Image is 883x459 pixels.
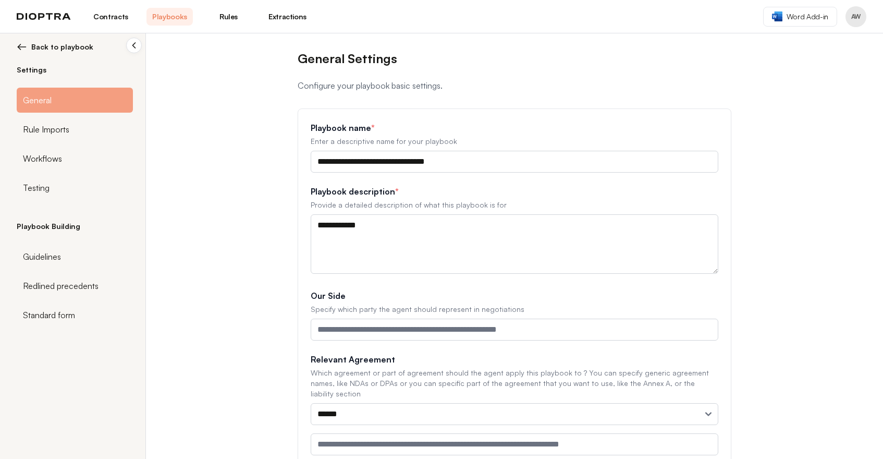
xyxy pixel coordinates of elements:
a: Playbooks [146,8,193,26]
label: Playbook description [311,185,718,198]
span: Standard form [23,309,75,321]
span: Word Add-in [787,11,828,22]
a: Extractions [264,8,311,26]
span: Guidelines [23,250,61,263]
p: Specify which party the agent should represent in negotiations [311,304,718,315]
span: General [23,94,52,106]
h1: General Settings [298,50,731,67]
img: word [772,11,782,21]
button: Collapse sidebar [126,38,142,53]
a: Contracts [88,8,134,26]
img: left arrow [17,42,27,52]
h2: Settings [17,65,133,75]
span: Back to playbook [31,42,93,52]
span: Workflows [23,152,62,165]
label: Relevant Agreement [311,353,718,366]
p: Provide a detailed description of what this playbook is for [311,200,718,210]
a: Word Add-in [763,7,837,27]
button: Back to playbook [17,42,133,52]
a: Rules [205,8,252,26]
span: Redlined precedents [23,280,99,292]
img: logo [17,13,71,20]
span: Testing [23,182,50,194]
p: Configure your playbook basic settings. [298,79,731,92]
p: Which agreement or part of agreement should the agent apply this playbook to ? You can specify ge... [311,368,718,399]
h2: Playbook Building [17,221,133,232]
p: Enter a descriptive name for your playbook [311,136,718,147]
button: Profile menu [845,6,866,27]
label: Playbook name [311,122,718,134]
label: Our Side [311,289,718,302]
span: Rule Imports [23,123,69,136]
